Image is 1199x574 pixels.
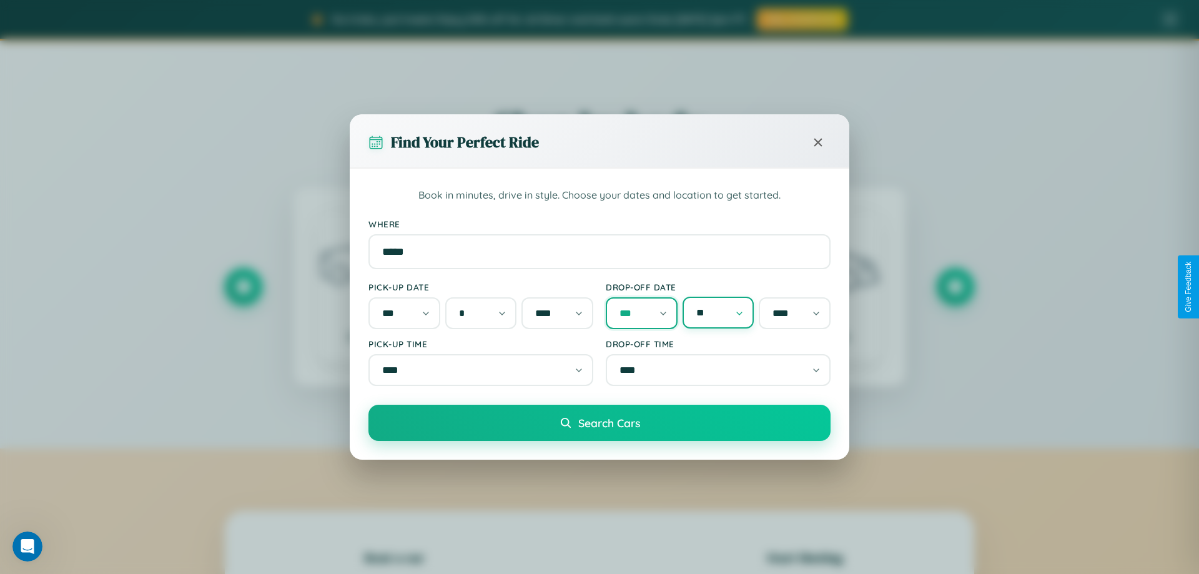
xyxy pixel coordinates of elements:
label: Pick-up Time [368,339,593,349]
h3: Find Your Perfect Ride [391,132,539,152]
p: Book in minutes, drive in style. Choose your dates and location to get started. [368,187,831,204]
button: Search Cars [368,405,831,441]
label: Where [368,219,831,229]
label: Pick-up Date [368,282,593,292]
label: Drop-off Time [606,339,831,349]
label: Drop-off Date [606,282,831,292]
span: Search Cars [578,416,640,430]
